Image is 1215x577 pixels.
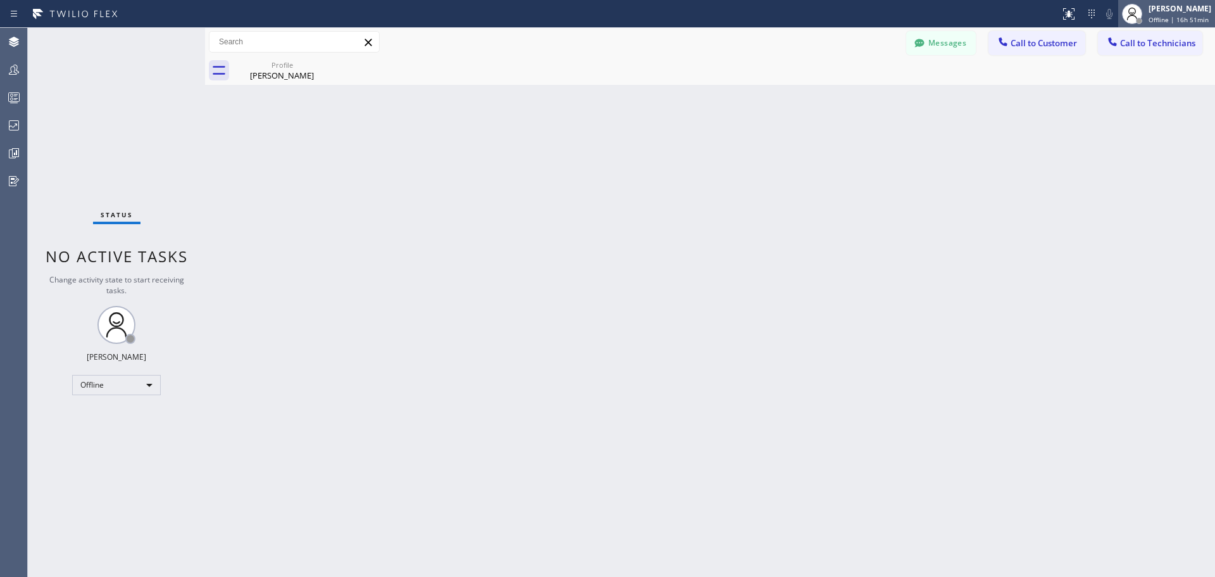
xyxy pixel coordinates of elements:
div: [PERSON_NAME] [87,352,146,362]
button: Call to Technicians [1098,31,1202,55]
span: Call to Customer [1011,37,1077,49]
div: Profile [234,60,330,70]
input: Search [209,32,379,52]
div: Dan David [234,56,330,85]
span: Offline | 16h 51min [1149,15,1209,24]
span: Status [101,210,133,219]
span: Change activity state to start receiving tasks. [49,274,184,296]
div: Offline [72,375,161,395]
button: Mute [1100,5,1118,23]
div: [PERSON_NAME] [234,70,330,81]
button: Messages [906,31,976,55]
button: Call to Customer [988,31,1085,55]
span: Call to Technicians [1120,37,1195,49]
div: [PERSON_NAME] [1149,3,1211,14]
span: No active tasks [46,246,188,267]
